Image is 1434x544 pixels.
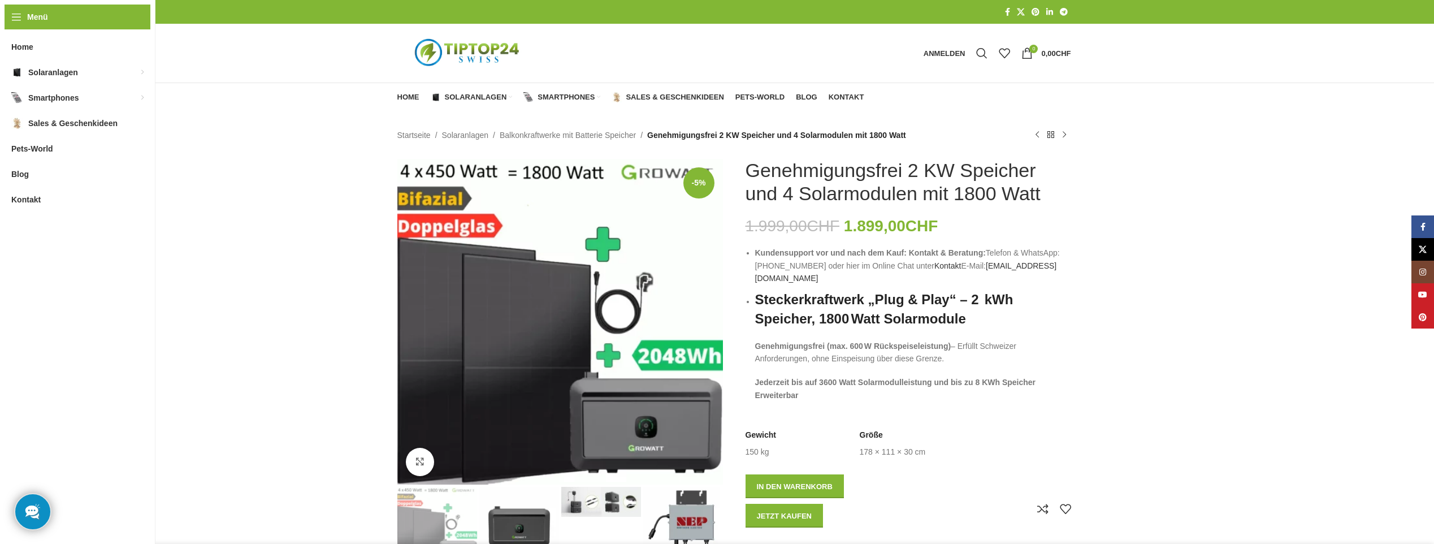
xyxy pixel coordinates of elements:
[755,340,1071,365] p: – Erfüllt Schweizer Anforderungen, ohne Einspeisung über diese Grenze.
[755,290,1071,328] h2: Steckerkraftwerk „Plug & Play“ – 2 kWh Speicher, 1800 Watt Solarmodule
[11,67,23,78] img: Solaranlagen
[1030,128,1044,142] a: Vorheriges Produkt
[397,48,539,57] a: Logo der Website
[28,62,78,83] span: Solaranlagen
[746,447,769,458] td: 150 kg
[1029,45,1038,53] span: 0
[755,378,1036,399] b: Jederzeit bis auf 3600 Watt Solarmodulleistung und bis zu 8 KWh Speicher Erweiterbar
[538,93,595,102] span: Smartphones
[755,248,907,257] strong: Kundensupport vor und nach dem Kauf:
[500,129,636,141] a: Balkonkraftwerke mit Batterie Speicher
[397,93,419,102] span: Home
[1411,261,1434,283] a: Instagram Social Link
[971,42,993,64] a: Suche
[1041,49,1071,58] bdi: 0,00
[523,86,600,109] a: Smartphones
[612,86,724,109] a: Sales & Geschenkideen
[746,217,840,235] bdi: 1.999,00
[397,86,419,109] a: Home
[397,129,906,141] nav: Breadcrumb
[755,247,1071,284] li: Telefon & WhatsApp: [PHONE_NUMBER] oder hier im Online Chat unter E-Mail:
[918,42,971,64] a: Anmelden
[1028,5,1043,20] a: Pinterest Social Link
[860,430,883,441] span: Größe
[431,86,513,109] a: Solaranlagen
[807,217,840,235] span: CHF
[755,261,1057,283] a: [EMAIL_ADDRESS][DOMAIN_NAME]
[397,129,431,141] a: Startseite
[11,92,23,103] img: Smartphones
[906,217,938,235] span: CHF
[523,92,534,102] img: Smartphones
[28,88,79,108] span: Smartphones
[1016,42,1076,64] a: 0 0,00CHF
[1002,5,1013,20] a: Facebook Social Link
[612,92,622,102] img: Sales & Geschenkideen
[1411,283,1434,306] a: YouTube Social Link
[746,474,844,498] button: In den Warenkorb
[647,129,906,141] span: Genehmigungsfrei 2 KW Speicher und 4 Solarmodulen mit 1800 Watt
[909,248,986,257] strong: Kontakt & Beratung:
[397,159,723,485] img: 1800-watt
[829,86,864,109] a: Kontakt
[746,159,1071,205] h1: Genehmigungsfrei 2 KW Speicher und 4 Solarmodulen mit 1800 Watt
[1411,215,1434,238] a: Facebook Social Link
[934,261,961,270] a: Kontakt
[1058,128,1071,142] a: Nächstes Produkt
[28,113,118,133] span: Sales & Geschenkideen
[442,129,489,141] a: Solaranlagen
[746,430,1071,457] table: Produktdetails
[796,93,817,102] span: Blog
[1013,5,1028,20] a: X Social Link
[1411,238,1434,261] a: X Social Link
[924,50,965,57] span: Anmelden
[11,189,41,210] span: Kontakt
[431,92,441,102] img: Solaranlagen
[844,217,938,235] bdi: 1.899,00
[860,447,926,458] td: 178 × 111 × 30 cm
[746,504,824,528] button: Jetzt kaufen
[11,139,53,159] span: Pets-World
[1043,5,1056,20] a: LinkedIn Social Link
[1056,49,1071,58] span: CHF
[1411,306,1434,329] a: Pinterest Social Link
[993,42,1016,64] div: Meine Wunschliste
[626,93,724,102] span: Sales & Geschenkideen
[746,430,776,441] span: Gewicht
[11,118,23,129] img: Sales & Geschenkideen
[561,487,641,517] img: Genehmigungsfrei 2 KW Speicher und 4 Solarmodulen mit 1800 Watt – Bild 3
[755,342,951,351] strong: Genehmigungsfrei (max. 600 W Rückspeiseleistung)
[445,93,507,102] span: Solaranlagen
[796,86,817,109] a: Blog
[392,86,870,109] div: Hauptnavigation
[735,86,785,109] a: Pets-World
[27,11,48,23] span: Menü
[11,37,33,57] span: Home
[1056,5,1071,20] a: Telegram Social Link
[735,93,785,102] span: Pets-World
[829,93,864,102] span: Kontakt
[683,167,714,198] span: -5%
[11,164,29,184] span: Blog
